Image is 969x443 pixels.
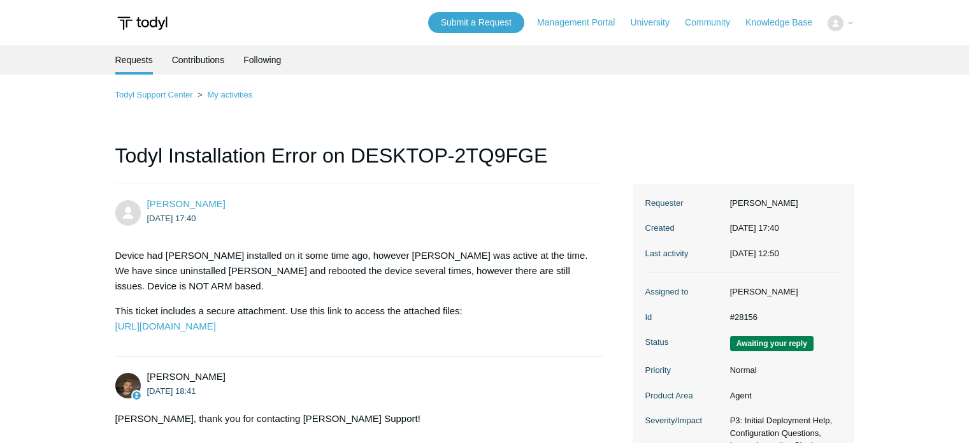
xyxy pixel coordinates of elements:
[645,414,724,427] dt: Severity/Impact
[685,16,743,29] a: Community
[115,90,193,99] a: Todyl Support Center
[115,11,169,35] img: Todyl Support Center Help Center home page
[730,249,779,258] time: 2025-09-19T12:50:19+00:00
[745,16,825,29] a: Knowledge Base
[147,198,226,209] a: [PERSON_NAME]
[645,336,724,349] dt: Status
[724,364,842,377] dd: Normal
[428,12,524,33] a: Submit a Request
[645,311,724,324] dt: Id
[172,45,225,75] a: Contributions
[115,321,216,331] a: [URL][DOMAIN_NAME]
[195,90,252,99] li: My activities
[645,364,724,377] dt: Priority
[645,247,724,260] dt: Last activity
[243,45,281,75] a: Following
[645,389,724,402] dt: Product Area
[730,336,814,351] span: We are waiting for you to respond
[724,197,842,210] dd: [PERSON_NAME]
[115,248,591,294] p: Device had [PERSON_NAME] installed on it some time ago, however [PERSON_NAME] was active at the t...
[115,303,591,334] p: This ticket includes a secure attachment. Use this link to access the attached files:
[537,16,628,29] a: Management Portal
[724,389,842,402] dd: Agent
[724,311,842,324] dd: #28156
[207,90,252,99] a: My activities
[147,198,226,209] span: Anastasia Campbell
[645,222,724,235] dt: Created
[645,286,724,298] dt: Assigned to
[645,197,724,210] dt: Requester
[147,214,196,223] time: 2025-09-16T17:40:24Z
[730,223,779,233] time: 2025-09-16T17:40:24+00:00
[147,386,196,396] time: 2025-09-16T18:41:49Z
[115,45,153,75] li: Requests
[630,16,682,29] a: University
[724,286,842,298] dd: [PERSON_NAME]
[115,140,603,184] h1: Todyl Installation Error on DESKTOP-2TQ9FGE
[147,371,226,382] span: Andy Paull
[115,90,196,99] li: Todyl Support Center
